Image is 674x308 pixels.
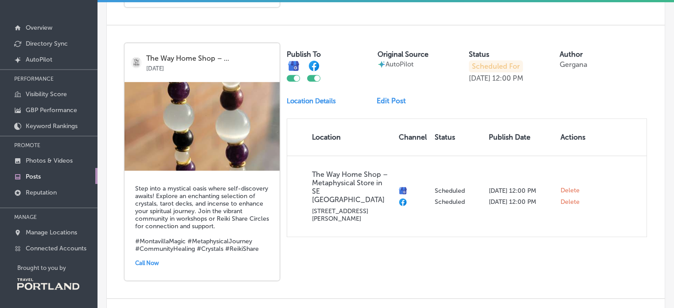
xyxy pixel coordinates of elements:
[561,198,580,206] span: Delete
[312,207,392,222] p: [STREET_ADDRESS][PERSON_NAME]
[435,198,482,206] p: Scheduled
[489,198,553,206] p: [DATE] 12:00 PM
[146,55,273,62] p: The Way Home Shop – ...
[557,119,589,156] th: Actions
[26,106,77,114] p: GBP Performance
[287,50,321,58] label: Publish To
[378,50,429,58] label: Original Source
[26,122,78,130] p: Keyword Rankings
[26,56,52,63] p: AutoPilot
[125,82,280,171] img: 1755494535980e064a-7f2f-435b-a209-e6f40196318a_2023-12-16.jpg
[560,50,583,58] label: Author
[312,170,392,204] p: The Way Home Shop – Metaphysical Store in SE [GEOGRAPHIC_DATA]
[560,60,587,69] p: Gergana
[377,97,413,105] a: Edit Post
[435,187,482,195] p: Scheduled
[131,57,142,68] img: logo
[146,62,273,72] p: [DATE]
[26,229,77,236] p: Manage Locations
[26,173,41,180] p: Posts
[26,40,68,47] p: Directory Sync
[469,60,523,72] p: Scheduled For
[287,119,395,156] th: Location
[492,74,523,82] p: 12:00 PM
[287,97,336,105] p: Location Details
[26,24,52,31] p: Overview
[135,185,269,253] h5: Step into a mystical oasis where self-discovery awaits! Explore an enchanting selection of crysta...
[485,119,557,156] th: Publish Date
[26,90,67,98] p: Visibility Score
[26,189,57,196] p: Reputation
[17,278,79,290] img: Travel Portland
[431,119,485,156] th: Status
[469,74,491,82] p: [DATE]
[469,50,489,58] label: Status
[561,187,580,195] span: Delete
[17,265,97,271] p: Brought to you by
[489,187,553,195] p: [DATE] 12:00 PM
[378,60,386,68] img: autopilot-icon
[386,60,413,68] p: AutoPilot
[26,245,86,252] p: Connected Accounts
[26,157,73,164] p: Photos & Videos
[395,119,431,156] th: Channel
